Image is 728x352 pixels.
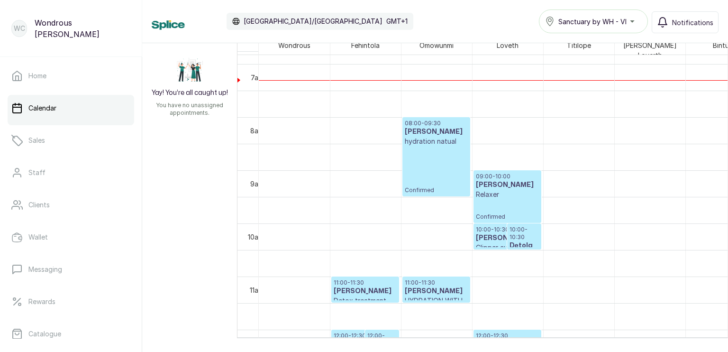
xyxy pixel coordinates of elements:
[386,17,408,26] p: GMT+1
[14,24,25,33] p: WC
[28,103,56,113] p: Calendar
[476,233,539,243] h3: [PERSON_NAME]
[28,297,55,306] p: Rewards
[565,39,593,51] span: Titilope
[558,17,627,27] span: Sanctuary by WH - VI
[249,73,265,83] div: 7am
[8,224,134,250] a: Wallet
[8,159,134,186] a: Staff
[8,192,134,218] a: Clients
[28,71,46,81] p: Home
[28,200,50,210] p: Clients
[510,241,539,260] h3: Detola Agbonyin
[148,102,231,117] p: You have no unassigned appointments.
[152,88,228,98] h2: Yay! You’re all caught up!
[476,190,539,199] p: Relaxer
[8,127,134,154] a: Sales
[28,329,61,339] p: Catalogue
[476,213,539,221] span: Confirmed
[248,126,265,136] div: 8am
[28,168,45,177] p: Staff
[8,95,134,121] a: Calendar
[28,265,62,274] p: Messaging
[539,9,648,33] button: Sanctuary by WH - VI
[405,127,468,137] h3: [PERSON_NAME]
[35,17,130,40] p: Wondrous [PERSON_NAME]
[418,39,455,51] span: Omowunmi
[476,332,539,340] p: 12:00 - 12:30
[615,39,685,61] span: [PERSON_NAME] Loverth
[476,180,539,190] h3: [PERSON_NAME]
[405,137,468,146] p: hydration natual
[495,39,520,51] span: Loveth
[405,287,468,296] h3: [PERSON_NAME]
[8,288,134,315] a: Rewards
[334,296,397,306] p: Detox treatment
[8,63,134,89] a: Home
[405,279,468,287] p: 11:00 - 11:30
[405,186,468,194] span: Confirmed
[476,226,539,233] p: 10:00 - 10:30
[672,18,713,28] span: Notifications
[334,287,397,296] h3: [PERSON_NAME]
[28,232,48,242] p: Wallet
[244,17,382,26] p: [GEOGRAPHIC_DATA]/[GEOGRAPHIC_DATA]
[248,179,265,189] div: 9am
[405,120,468,127] p: 08:00 - 09:30
[476,173,539,180] p: 09:00 - 10:00
[652,11,719,33] button: Notifications
[476,243,539,252] p: Clipper cut
[510,226,539,241] p: 10:00 - 10:30
[8,256,134,283] a: Messaging
[246,232,265,242] div: 10am
[28,136,45,145] p: Sales
[276,39,312,51] span: Wondrous
[334,279,397,287] p: 11:00 - 11:30
[367,332,397,347] p: 12:00 - 12:30
[248,285,265,295] div: 11am
[334,332,397,340] p: 12:00 - 12:30
[349,39,382,51] span: Fehintola
[8,321,134,347] a: Catalogue
[405,296,468,315] p: HYDRATION WITH STYLE permed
